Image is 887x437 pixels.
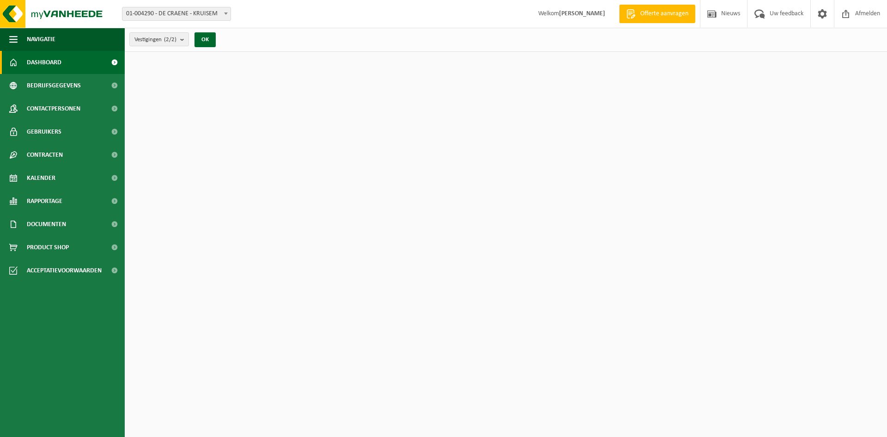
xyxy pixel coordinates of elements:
[27,74,81,97] span: Bedrijfsgegevens
[27,236,69,259] span: Product Shop
[27,143,63,166] span: Contracten
[194,32,216,47] button: OK
[27,120,61,143] span: Gebruikers
[27,28,55,51] span: Navigatie
[559,10,605,17] strong: [PERSON_NAME]
[27,190,62,213] span: Rapportage
[122,7,231,20] span: 01-004290 - DE CRAENE - KRUISEM
[27,97,80,120] span: Contactpersonen
[27,166,55,190] span: Kalender
[27,51,61,74] span: Dashboard
[129,32,189,46] button: Vestigingen(2/2)
[122,7,231,21] span: 01-004290 - DE CRAENE - KRUISEM
[638,9,691,18] span: Offerte aanvragen
[27,259,102,282] span: Acceptatievoorwaarden
[619,5,695,23] a: Offerte aanvragen
[164,37,176,43] count: (2/2)
[134,33,176,47] span: Vestigingen
[27,213,66,236] span: Documenten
